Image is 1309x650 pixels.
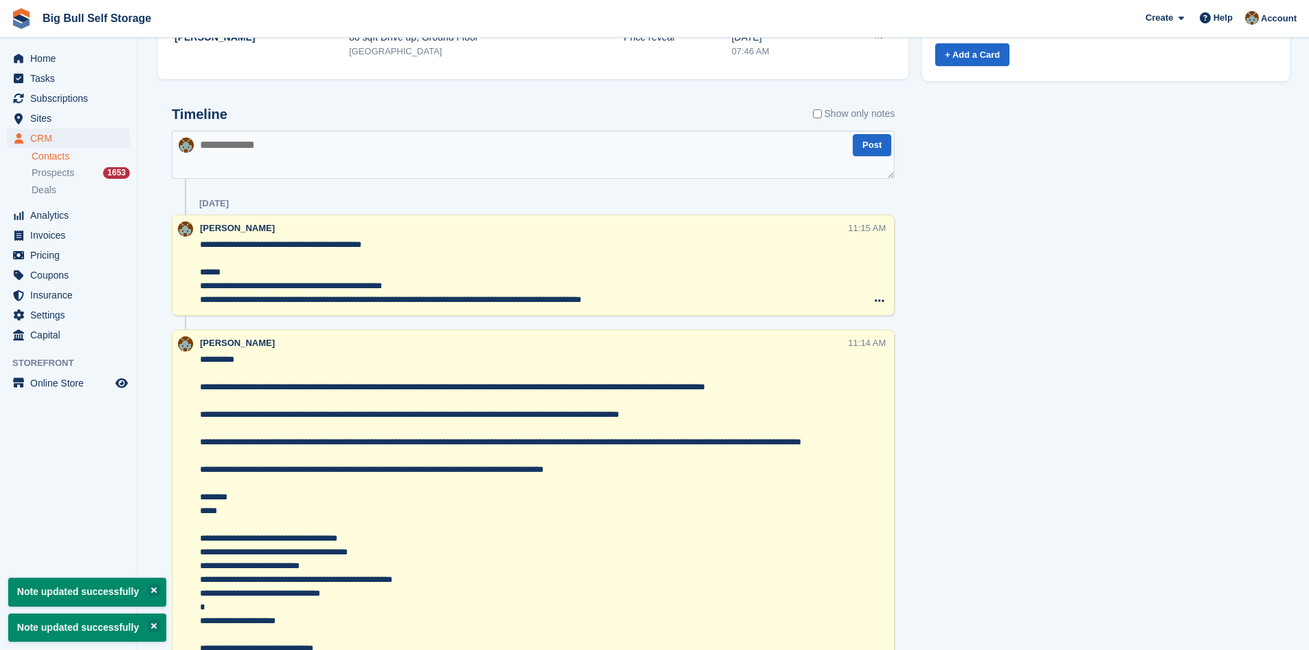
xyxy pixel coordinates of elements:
img: Mike Llewellen Palmer [179,138,194,153]
span: Prospects [32,166,74,180]
span: Capital [30,325,113,345]
a: Prospects 1653 [32,166,130,180]
div: [GEOGRAPHIC_DATA] [349,45,624,58]
h2: Timeline [172,107,227,122]
img: stora-icon-8386f47178a22dfd0bd8f6a31ec36ba5ce8667c1dd55bd0f319d3a0aa187defe.svg [11,8,32,29]
span: Deals [32,184,56,197]
label: Show only notes [813,107,895,121]
a: menu [7,49,130,68]
span: CRM [30,129,113,148]
a: menu [7,89,130,108]
div: [DATE] [732,30,834,45]
a: menu [7,325,130,345]
a: menu [7,246,130,265]
a: menu [7,109,130,128]
a: menu [7,129,130,148]
span: Online Store [30,373,113,393]
input: Show only notes [813,107,822,121]
a: + Add a Card [935,43,1009,66]
a: Preview store [113,375,130,391]
div: [DATE] [199,198,229,209]
a: menu [7,373,130,393]
span: Invoices [30,226,113,245]
span: Home [30,49,113,68]
a: menu [7,206,130,225]
a: Contacts [32,150,130,163]
img: Mike Llewellen Palmer [1245,11,1259,25]
span: Coupons [30,266,113,285]
div: Price reveal [624,30,732,45]
p: Note updated successfully [8,578,166,606]
span: Tasks [30,69,113,88]
span: Pricing [30,246,113,265]
a: Deals [32,183,130,197]
span: Create [1145,11,1173,25]
button: Post [853,134,891,157]
a: Big Bull Self Storage [37,7,157,30]
div: 80 sqft Drive up, Ground Floor [349,30,624,45]
span: Subscriptions [30,89,113,108]
span: Sites [30,109,113,128]
a: menu [7,69,130,88]
div: [PERSON_NAME] [175,30,349,45]
span: Storefront [12,356,137,370]
span: Account [1261,12,1297,25]
div: 11:15 AM [848,221,886,235]
span: [PERSON_NAME] [200,338,275,348]
a: menu [7,305,130,325]
div: 07:46 AM [732,45,834,58]
span: Settings [30,305,113,325]
span: Analytics [30,206,113,225]
span: Help [1213,11,1233,25]
span: Insurance [30,285,113,305]
a: menu [7,226,130,245]
p: Note updated successfully [8,614,166,642]
span: [PERSON_NAME] [200,223,275,233]
div: 11:14 AM [848,336,886,349]
img: Mike Llewellen Palmer [178,336,193,351]
a: menu [7,285,130,305]
a: menu [7,266,130,285]
img: Mike Llewellen Palmer [178,221,193,237]
div: 1653 [103,167,130,179]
